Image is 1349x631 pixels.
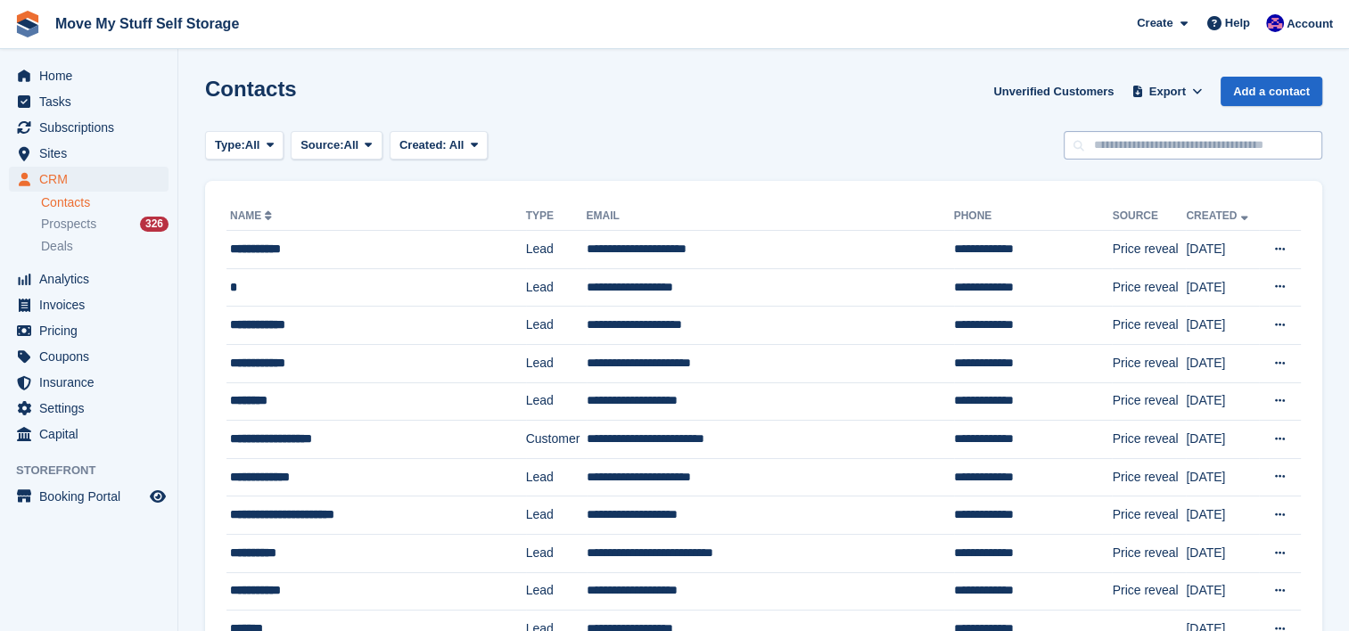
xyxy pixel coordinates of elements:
td: Lead [526,572,587,611]
a: Move My Stuff Self Storage [48,9,246,38]
span: All [344,136,359,154]
td: [DATE] [1186,458,1259,496]
td: [DATE] [1186,534,1259,572]
span: Home [39,63,146,88]
a: menu [9,167,169,192]
a: menu [9,318,169,343]
span: Invoices [39,292,146,317]
span: Type: [215,136,245,154]
a: Name [230,209,276,222]
span: Deals [41,238,73,255]
td: Lead [526,382,587,421]
a: menu [9,141,169,166]
span: Sites [39,141,146,166]
span: Created: [399,138,447,152]
a: Contacts [41,194,169,211]
button: Source: All [291,131,382,160]
span: Account [1287,15,1333,33]
td: [DATE] [1186,231,1259,269]
td: [DATE] [1186,344,1259,382]
span: Prospects [41,216,96,233]
a: menu [9,89,169,114]
span: Analytics [39,266,146,291]
td: [DATE] [1186,382,1259,421]
span: Create [1137,14,1172,32]
td: Lead [526,496,587,535]
td: [DATE] [1186,421,1259,459]
td: Lead [526,344,587,382]
span: Coupons [39,344,146,369]
td: Price reveal [1112,458,1186,496]
td: [DATE] [1186,268,1259,307]
th: Source [1112,202,1186,231]
h1: Contacts [205,77,297,101]
a: menu [9,115,169,140]
span: All [449,138,465,152]
div: 326 [140,217,169,232]
button: Export [1128,77,1206,106]
span: Export [1149,83,1186,101]
span: CRM [39,167,146,192]
a: menu [9,370,169,395]
span: Booking Portal [39,484,146,509]
a: menu [9,422,169,447]
td: Price reveal [1112,382,1186,421]
a: menu [9,63,169,88]
button: Created: All [390,131,488,160]
td: Lead [526,307,587,345]
a: menu [9,266,169,291]
th: Email [587,202,954,231]
a: menu [9,484,169,509]
span: Settings [39,396,146,421]
span: Pricing [39,318,146,343]
th: Phone [954,202,1113,231]
td: [DATE] [1186,496,1259,535]
td: Price reveal [1112,268,1186,307]
td: Lead [526,268,587,307]
a: Unverified Customers [986,77,1121,106]
td: Lead [526,231,587,269]
span: Storefront [16,462,177,479]
button: Type: All [205,131,284,160]
span: Source: [300,136,343,154]
span: Help [1225,14,1250,32]
td: Price reveal [1112,344,1186,382]
td: [DATE] [1186,307,1259,345]
span: All [245,136,260,154]
span: Insurance [39,370,146,395]
a: menu [9,292,169,317]
img: Jade Whetnall [1266,14,1284,32]
a: menu [9,396,169,421]
td: Price reveal [1112,572,1186,611]
a: Add a contact [1221,77,1322,106]
th: Type [526,202,587,231]
a: Deals [41,237,169,256]
td: Customer [526,421,587,459]
span: Tasks [39,89,146,114]
a: Prospects 326 [41,215,169,234]
a: Created [1186,209,1251,222]
a: menu [9,344,169,369]
td: Price reveal [1112,421,1186,459]
span: Subscriptions [39,115,146,140]
td: Lead [526,458,587,496]
img: stora-icon-8386f47178a22dfd0bd8f6a31ec36ba5ce8667c1dd55bd0f319d3a0aa187defe.svg [14,11,41,37]
td: Price reveal [1112,231,1186,269]
td: [DATE] [1186,572,1259,611]
a: Preview store [147,486,169,507]
td: Lead [526,534,587,572]
span: Capital [39,422,146,447]
td: Price reveal [1112,534,1186,572]
td: Price reveal [1112,496,1186,535]
td: Price reveal [1112,307,1186,345]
